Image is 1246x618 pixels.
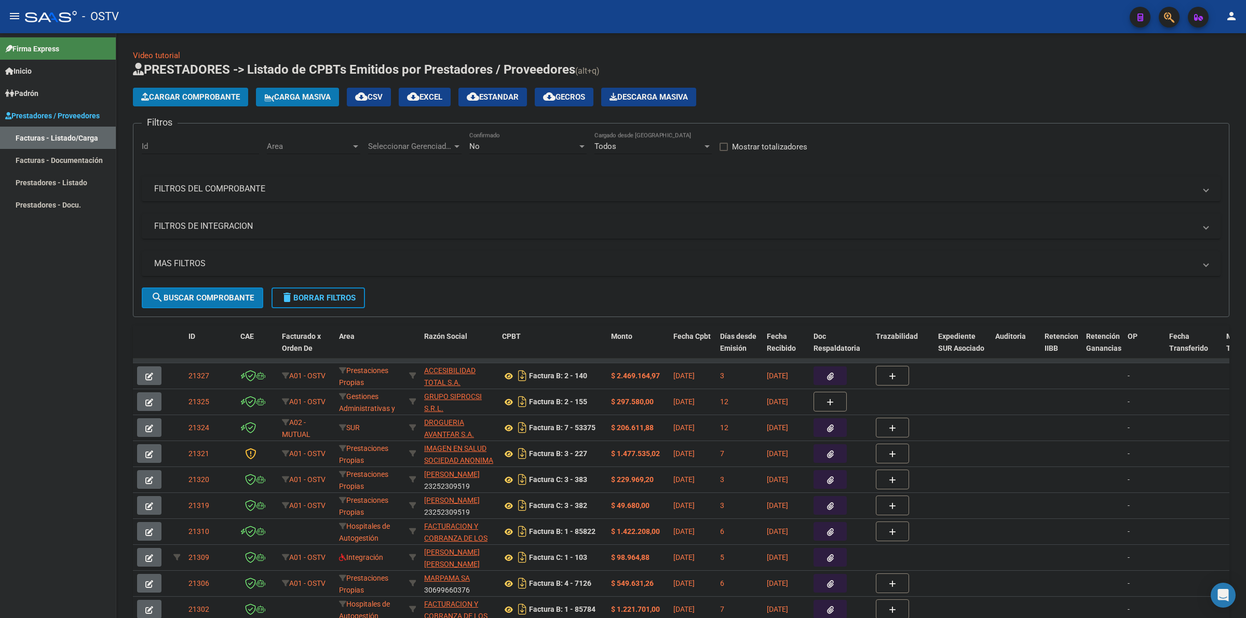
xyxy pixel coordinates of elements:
span: 21320 [188,475,209,484]
datatable-header-cell: Expediente SUR Asociado [934,325,991,371]
span: - [1128,475,1130,484]
mat-icon: cloud_download [355,90,368,103]
mat-icon: delete [281,291,293,304]
strong: $ 1.477.535,02 [611,449,660,458]
span: [DATE] [767,527,788,535]
span: CSV [355,92,383,102]
span: [DATE] [673,553,695,561]
datatable-header-cell: Fecha Recibido [763,325,809,371]
mat-icon: cloud_download [467,90,479,103]
span: 6 [720,527,724,535]
span: 21325 [188,397,209,406]
span: - [1128,553,1130,561]
span: A01 - OSTV [289,501,326,510]
datatable-header-cell: Días desde Emisión [716,325,763,371]
span: 21306 [188,579,209,587]
span: Mostrar totalizadores [732,141,807,153]
span: 7 [720,605,724,613]
span: SUR [339,423,360,432]
span: CAE [240,332,254,340]
span: [DATE] [767,579,788,587]
span: [DATE] [673,579,695,587]
strong: Factura B: 1 - 85784 [529,606,595,614]
span: Fecha Cpbt [673,332,711,340]
span: [PERSON_NAME] [PERSON_NAME] [424,548,480,568]
i: Descargar documento [516,445,529,462]
span: [DATE] [673,501,695,510]
span: - [1128,605,1130,613]
datatable-header-cell: Facturado x Orden De [278,325,335,371]
strong: Factura C: 1 - 103 [529,554,587,562]
span: [DATE] [767,605,788,613]
strong: $ 229.969,20 [611,475,654,484]
i: Descargar documento [516,575,529,592]
app-download-masive: Descarga masiva de comprobantes (adjuntos) [601,88,696,106]
strong: Factura B: 3 - 227 [529,450,587,458]
span: [DATE] [673,397,695,406]
span: Padrón [5,88,38,99]
mat-icon: menu [8,10,21,22]
button: Gecros [535,88,593,106]
i: Descargar documento [516,523,529,540]
h3: Filtros [142,115,178,130]
span: Area [339,332,355,340]
span: Buscar Comprobante [151,293,254,303]
div: 23252309519 [424,495,494,516]
mat-expansion-panel-header: FILTROS DEL COMPROBANTE [142,176,1221,201]
span: Seleccionar Gerenciador [368,142,452,151]
span: 21302 [188,605,209,613]
strong: Factura C: 3 - 382 [529,502,587,510]
span: [DATE] [673,449,695,458]
span: [DATE] [673,372,695,380]
span: A01 - OSTV [289,372,326,380]
datatable-header-cell: OP [1123,325,1165,371]
span: - [1128,449,1130,458]
span: A01 - OSTV [289,449,326,458]
span: - [1128,579,1130,587]
button: Buscar Comprobante [142,287,263,308]
datatable-header-cell: Retencion IIBB [1040,325,1082,371]
i: Descargar documento [516,393,529,410]
span: [DATE] [767,423,788,432]
span: [PERSON_NAME] [424,470,480,478]
span: [DATE] [767,501,788,510]
mat-expansion-panel-header: MAS FILTROS [142,251,1221,276]
datatable-header-cell: Razón Social [420,325,498,371]
strong: Factura B: 2 - 140 [529,372,587,380]
span: - [1128,501,1130,510]
span: DROGUERIA AVANTFAR S.A. [424,418,474,438]
strong: Factura B: 1 - 85822 [529,528,595,536]
span: EXCEL [407,92,442,102]
i: Descargar documento [516,497,529,514]
strong: $ 297.580,00 [611,397,654,406]
span: 21324 [188,423,209,432]
span: [DATE] [767,475,788,484]
span: Todos [594,142,616,151]
mat-panel-title: FILTROS DE INTEGRACION [154,221,1196,232]
i: Descargar documento [516,471,529,488]
div: 30715497456 [424,520,494,542]
span: FACTURACION Y COBRANZA DE LOS EFECTORES PUBLICOS S.E. [424,522,487,566]
datatable-header-cell: ID [184,325,236,371]
datatable-header-cell: CPBT [498,325,607,371]
span: 3 [720,475,724,484]
span: Doc Respaldatoria [814,332,860,352]
span: Area [267,142,351,151]
div: 30708905174 [424,443,494,464]
span: Facturado x Orden De [282,332,321,352]
strong: $ 206.611,88 [611,423,654,432]
span: A01 - OSTV [289,579,326,587]
span: Cargar Comprobante [141,92,240,102]
span: Fecha Transferido [1169,332,1208,352]
span: Días desde Emisión [720,332,756,352]
strong: $ 1.422.208,00 [611,527,660,535]
span: Gestiones Administrativas y Otros [339,392,395,424]
span: 12 [720,397,728,406]
strong: $ 2.469.164,97 [611,372,660,380]
strong: Factura B: 2 - 155 [529,398,587,406]
mat-icon: cloud_download [407,90,419,103]
i: Descargar documento [516,601,529,617]
span: 21321 [188,449,209,458]
span: PRESTADORES -> Listado de CPBTs Emitidos por Prestadores / Proveedores [133,62,575,77]
span: [DATE] [673,475,695,484]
